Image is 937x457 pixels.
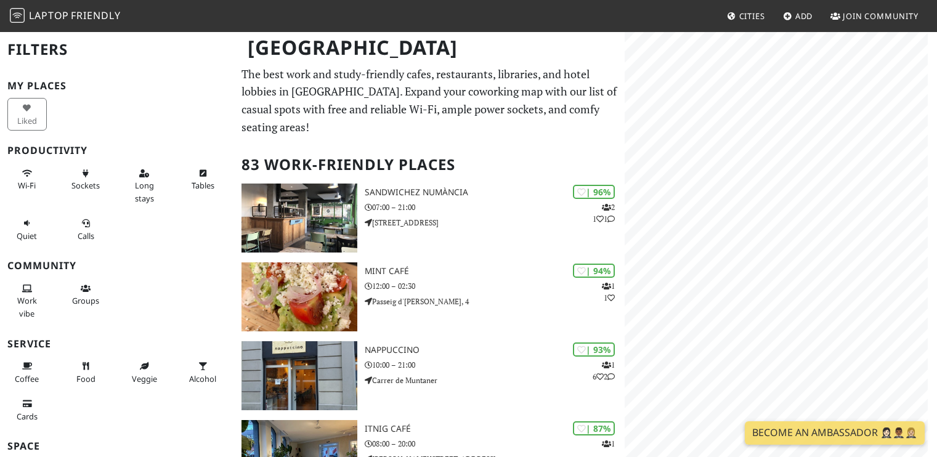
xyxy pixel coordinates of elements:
p: Carrer de Muntaner [365,374,625,386]
span: Video/audio calls [78,230,94,241]
span: Join Community [843,10,919,22]
p: The best work and study-friendly cafes, restaurants, libraries, and hotel lobbies in [GEOGRAPHIC_... [241,65,617,136]
div: | 94% [573,264,615,278]
p: 2 1 1 [593,201,615,225]
a: Become an Ambassador 🤵🏻‍♀️🤵🏾‍♂️🤵🏼‍♀️ [745,421,925,445]
h2: Filters [7,31,227,68]
p: 08:00 – 20:00 [365,438,625,450]
p: 1 6 2 [593,359,615,382]
h3: SandwiChez Numància [365,187,625,198]
a: Cities [722,5,770,27]
a: Mint Café | 94% 11 Mint Café 12:00 – 02:30 Passeig d'[PERSON_NAME], 4 [234,262,625,331]
button: Calls [66,213,105,246]
button: Veggie [124,356,164,389]
h1: [GEOGRAPHIC_DATA] [238,31,622,65]
p: 10:00 – 21:00 [365,359,625,371]
button: Cards [7,394,47,426]
button: Long stays [124,163,164,208]
span: Add [795,10,813,22]
span: Group tables [72,295,99,306]
button: Sockets [66,163,105,196]
a: SandwiChez Numància | 96% 211 SandwiChez Numància 07:00 – 21:00 [STREET_ADDRESS] [234,184,625,253]
h3: Community [7,260,227,272]
span: Food [76,373,95,384]
h3: My Places [7,80,227,92]
span: Credit cards [17,411,38,422]
h3: Mint Café [365,266,625,277]
p: 1 1 [602,280,615,304]
h3: Itnig Café [365,424,625,434]
img: Mint Café [241,262,357,331]
button: Groups [66,278,105,311]
div: | 96% [573,185,615,199]
button: Coffee [7,356,47,389]
span: Friendly [71,9,120,22]
p: 12:00 – 02:30 [365,280,625,292]
span: Veggie [132,373,157,384]
img: LaptopFriendly [10,8,25,23]
span: Coffee [15,373,39,384]
button: Tables [183,163,222,196]
button: Alcohol [183,356,222,389]
span: Work-friendly tables [192,180,214,191]
h3: Space [7,440,227,452]
button: Food [66,356,105,389]
p: 07:00 – 21:00 [365,201,625,213]
p: [STREET_ADDRESS] [365,217,625,228]
a: Nappuccino | 93% 162 Nappuccino 10:00 – 21:00 Carrer de Muntaner [234,341,625,410]
span: Stable Wi-Fi [18,180,36,191]
img: Nappuccino [241,341,357,410]
h3: Productivity [7,145,227,156]
div: | 87% [573,421,615,435]
span: Power sockets [71,180,100,191]
button: Wi-Fi [7,163,47,196]
span: Alcohol [189,373,216,384]
a: Add [778,5,818,27]
span: Laptop [29,9,69,22]
img: SandwiChez Numància [241,184,357,253]
h2: 83 Work-Friendly Places [241,146,617,184]
button: Work vibe [7,278,47,323]
p: Passeig d'[PERSON_NAME], 4 [365,296,625,307]
h3: Service [7,338,227,350]
h3: Nappuccino [365,345,625,355]
span: Quiet [17,230,37,241]
span: Long stays [135,180,154,203]
button: Quiet [7,213,47,246]
span: People working [17,295,37,318]
a: Join Community [825,5,923,27]
p: 1 [602,438,615,450]
div: | 93% [573,342,615,357]
a: LaptopFriendly LaptopFriendly [10,6,121,27]
span: Cities [739,10,765,22]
